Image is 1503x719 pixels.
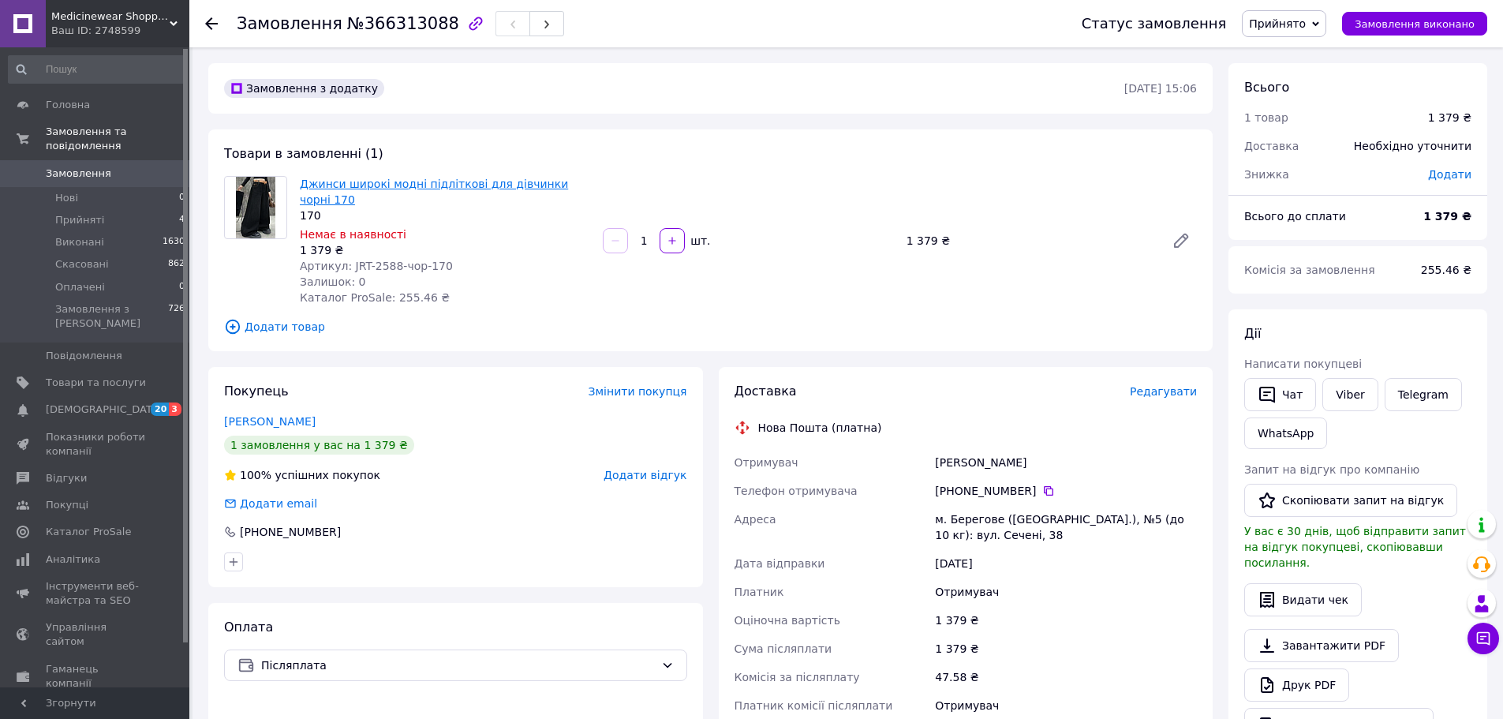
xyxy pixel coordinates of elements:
div: [PHONE_NUMBER] [238,524,342,540]
a: Редагувати [1165,225,1197,257]
span: Комісія за замовлення [1244,264,1375,276]
div: Повернутися назад [205,16,218,32]
span: 255.46 ₴ [1421,264,1471,276]
button: Чат [1244,378,1316,411]
span: 0 [179,280,185,294]
span: Доставка [1244,140,1299,152]
div: [DATE] [932,549,1200,578]
span: Каталог ProSale: 255.46 ₴ [300,291,450,304]
span: 1 товар [1244,111,1288,124]
span: Скасовані [55,257,109,271]
button: Чат з покупцем [1467,623,1499,654]
div: успішних покупок [224,467,380,483]
div: 1 379 ₴ [1428,110,1471,125]
span: Доставка [735,384,797,399]
span: Немає в наявності [300,228,406,241]
span: Всього [1244,80,1289,95]
span: Замовлення з [PERSON_NAME] [55,302,168,331]
span: 4 [179,213,185,227]
div: 1 379 ₴ [900,230,1159,252]
div: 170 [300,208,590,223]
div: 47.58 ₴ [932,663,1200,691]
div: Замовлення з додатку [224,79,384,98]
span: 862 [168,257,185,271]
span: Післяплата [261,657,655,674]
div: Додати email [222,496,319,511]
span: Medicinewear Shopping [51,9,170,24]
span: Запит на відгук про компанію [1244,463,1419,476]
span: Гаманець компанії [46,662,146,691]
span: Управління сайтом [46,620,146,649]
span: Аналітика [46,552,100,567]
span: Покупці [46,498,88,512]
span: 0 [179,191,185,205]
a: WhatsApp [1244,418,1327,449]
span: Повідомлення [46,349,122,363]
span: Додати відгук [604,469,686,481]
span: Замовлення та повідомлення [46,125,189,153]
span: Платник комісії післяплати [735,699,893,712]
a: Viber [1322,378,1378,411]
span: Замовлення [237,14,342,33]
span: Сума післяплати [735,642,832,655]
div: Отримувач [932,578,1200,606]
div: Додати email [238,496,319,511]
span: 3 [169,403,181,416]
span: Товари в замовленні (1) [224,146,383,161]
span: Оціночна вартість [735,614,840,627]
div: Нова Пошта (платна) [754,420,886,436]
span: Всього до сплати [1244,210,1346,223]
span: Покупець [224,384,289,399]
a: Джинси широкі модні підліткові для дівчинки чорні 170 [300,178,568,206]
span: Залишок: 0 [300,275,366,288]
span: Адреса [735,513,776,526]
img: Джинси широкі модні підліткові для дівчинки чорні 170 [236,177,275,238]
button: Скопіювати запит на відгук [1244,484,1457,517]
div: м. Берегове ([GEOGRAPHIC_DATA].), №5 (до 10 кг): вул. Сечені, 38 [932,505,1200,549]
span: Комісія за післяплату [735,671,860,683]
div: Ваш ID: 2748599 [51,24,189,38]
span: Додати [1428,168,1471,181]
span: Товари та послуги [46,376,146,390]
a: Завантажити PDF [1244,629,1399,662]
span: Показники роботи компанії [46,430,146,459]
span: 20 [151,403,169,416]
span: Дата відправки [735,557,825,570]
span: Знижка [1244,168,1289,181]
span: Інструменти веб-майстра та SEO [46,579,146,608]
div: шт. [686,233,712,249]
div: [PHONE_NUMBER] [935,483,1197,499]
span: Написати покупцеві [1244,358,1362,370]
a: Друк PDF [1244,668,1349,702]
div: Необхідно уточнити [1344,129,1481,163]
span: Додати товар [224,318,1197,335]
span: 1630 [163,235,185,249]
span: Виконані [55,235,104,249]
span: Оплачені [55,280,105,294]
span: Платник [735,586,784,598]
span: Змінити покупця [589,385,687,398]
span: Нові [55,191,78,205]
span: [DEMOGRAPHIC_DATA] [46,403,163,417]
span: Отримувач [735,456,798,469]
time: [DATE] 15:06 [1124,82,1197,95]
input: Пошук [8,55,186,84]
span: Замовлення [46,167,111,181]
span: Телефон отримувача [735,485,858,497]
span: Каталог ProSale [46,525,131,539]
span: 100% [240,469,271,481]
b: 1 379 ₴ [1423,210,1471,223]
span: 726 [168,302,185,331]
span: Головна [46,98,90,112]
div: 1 379 ₴ [932,606,1200,635]
div: [PERSON_NAME] [932,448,1200,477]
span: №366313088 [347,14,459,33]
span: Дії [1244,326,1261,341]
span: Відгуки [46,471,87,485]
button: Видати чек [1244,583,1362,616]
div: 1 379 ₴ [932,635,1200,663]
span: Оплата [224,620,273,635]
span: Прийнято [1249,17,1306,30]
div: 1 замовлення у вас на 1 379 ₴ [224,436,414,455]
span: Редагувати [1130,385,1197,398]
